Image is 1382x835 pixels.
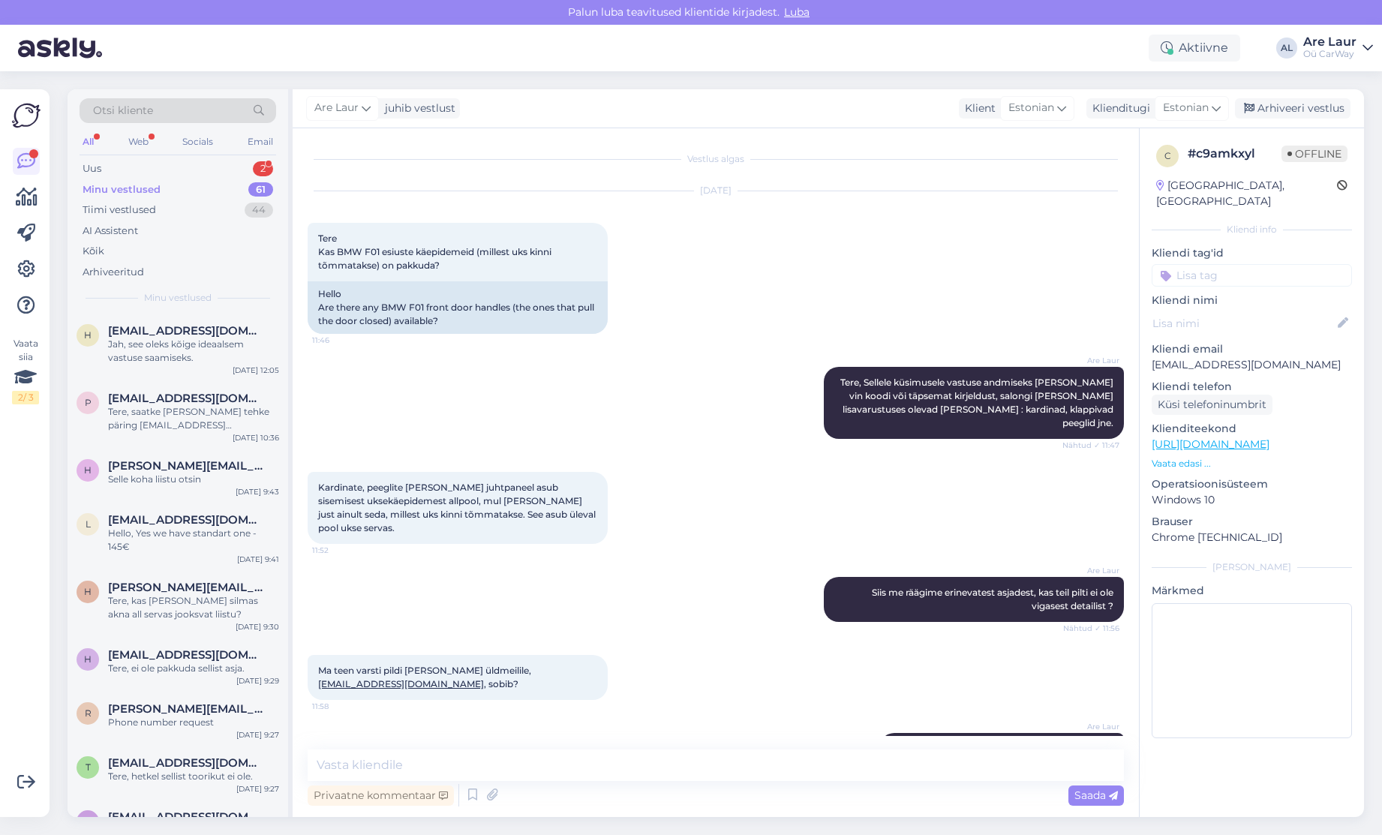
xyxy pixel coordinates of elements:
div: All [80,132,97,152]
div: [GEOGRAPHIC_DATA], [GEOGRAPHIC_DATA] [1156,178,1337,209]
div: 44 [245,203,273,218]
a: [URL][DOMAIN_NAME] [1152,437,1269,451]
span: Otsi kliente [93,103,153,119]
span: h [84,329,92,341]
span: Tere Kas BMW F01 esiuste käepidemeid (millest uks kinni tõmmatakse) on pakkuda? [318,233,554,271]
p: Chrome [TECHNICAL_ID] [1152,530,1352,545]
div: AL [1276,38,1297,59]
span: h [84,464,92,476]
span: l [86,518,91,530]
span: pesamuna@gmail.com [108,392,264,405]
div: Kliendi info [1152,223,1352,236]
img: Askly Logo [12,101,41,130]
span: rasmus.tammiste@gmail.com [108,810,264,824]
div: [DATE] 9:29 [236,675,279,686]
span: rando.riks@gmail.com [108,702,264,716]
div: Tere, ei ole pakkuda sellist asja. [108,662,279,675]
input: Lisa nimi [1152,315,1335,332]
div: Uus [83,161,101,176]
p: Vaata edasi ... [1152,457,1352,470]
div: [DATE] 9:43 [236,486,279,497]
p: Kliendi email [1152,341,1352,357]
div: [DATE] 9:30 [236,621,279,632]
span: hindreusm@gmail.com [108,324,264,338]
div: # c9amkxyl [1188,145,1281,163]
div: [DATE] 9:27 [236,783,279,794]
span: Luba [780,5,814,19]
div: Tere, kas [PERSON_NAME] silmas akna all servas jooksvat liistu? [108,594,279,621]
a: Are LaurOü CarWay [1303,36,1373,60]
div: 2 [253,161,273,176]
span: Minu vestlused [144,291,212,305]
div: Küsi telefoninumbrit [1152,395,1272,415]
div: Tere, saatke [PERSON_NAME] tehke päring [EMAIL_ADDRESS][DOMAIN_NAME] [108,405,279,432]
span: Kardinate, peeglite [PERSON_NAME] juhtpaneel asub sisemisest uksekäepidemest allpool, mul [PERSON... [318,482,598,533]
span: tahmakas@gmail.com [108,756,264,770]
span: Estonian [1008,100,1054,116]
div: [DATE] 9:27 [236,729,279,740]
div: Tere, hetkel sellist toorikut ei ole. [108,770,279,783]
div: Aktiivne [1149,35,1240,62]
span: Offline [1281,146,1347,162]
p: Operatsioonisüsteem [1152,476,1352,492]
span: h [84,586,92,597]
div: juhib vestlust [379,101,455,116]
div: Jah, see oleks kõige ideaalsem vastuse saamiseks. [108,338,279,365]
div: [DATE] 12:05 [233,365,279,376]
span: Siis me räägime erinevatest asjadest, kas teil pilti ei ole vigasest detailist ? [872,587,1116,611]
div: Oü CarWay [1303,48,1356,60]
p: [EMAIL_ADDRESS][DOMAIN_NAME] [1152,357,1352,373]
div: Vaata siia [12,337,39,404]
div: Web [125,132,152,152]
div: Klienditugi [1086,101,1150,116]
span: henri.suislep@gmail.com [108,648,264,662]
span: Are Laur [1063,565,1119,576]
span: Nähtud ✓ 11:56 [1063,623,1119,634]
div: Hello Are there any BMW F01 front door handles (the ones that pull the door closed) available? [308,281,608,334]
span: heidy.loss38@gmail.com [108,459,264,473]
span: t [86,761,91,773]
div: Vestlus algas [308,152,1124,166]
span: 11:52 [312,545,368,556]
div: 61 [248,182,273,197]
div: Arhiveeri vestlus [1235,98,1350,119]
div: [DATE] 9:41 [237,554,279,565]
span: Are Laur [1063,721,1119,732]
div: Phone number request [108,716,279,729]
span: Are Laur [314,100,359,116]
span: 11:46 [312,335,368,346]
p: Märkmed [1152,583,1352,599]
span: lasietummennus@gmail.com [108,513,264,527]
span: Saada [1074,788,1118,802]
span: heidy.loss38@gmail.com [108,581,264,594]
div: AI Assistent [83,224,138,239]
span: Ma teen varsti pildi [PERSON_NAME] üldmeilile, , sobib? [318,665,531,689]
span: Estonian [1163,100,1209,116]
span: Nähtud ✓ 11:47 [1062,440,1119,451]
div: [DATE] 10:36 [233,432,279,443]
div: Selle koha liistu otsin [108,473,279,486]
div: Hello, Yes we have standart one - 145€ [108,527,279,554]
span: p [85,397,92,408]
div: Kõik [83,244,104,259]
div: Arhiveeritud [83,265,144,280]
a: [EMAIL_ADDRESS][DOMAIN_NAME] [318,678,484,689]
input: Lisa tag [1152,264,1352,287]
div: 2 / 3 [12,391,39,404]
div: Email [245,132,276,152]
p: Kliendi tag'id [1152,245,1352,261]
span: Are Laur [1063,355,1119,366]
span: h [84,653,92,665]
p: Brauser [1152,514,1352,530]
span: r [85,815,92,827]
span: c [1164,150,1171,161]
p: Windows 10 [1152,492,1352,508]
div: Privaatne kommentaar [308,785,454,806]
p: Kliendi nimi [1152,293,1352,308]
span: Tere, Sellele küsimusele vastuse andmiseks [PERSON_NAME] vin koodi või täpsemat kirjeldust, salon... [840,377,1116,428]
p: Kliendi telefon [1152,379,1352,395]
span: r [85,707,92,719]
div: Tiimi vestlused [83,203,156,218]
div: [DATE] [308,184,1124,197]
span: 11:58 [312,701,368,712]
